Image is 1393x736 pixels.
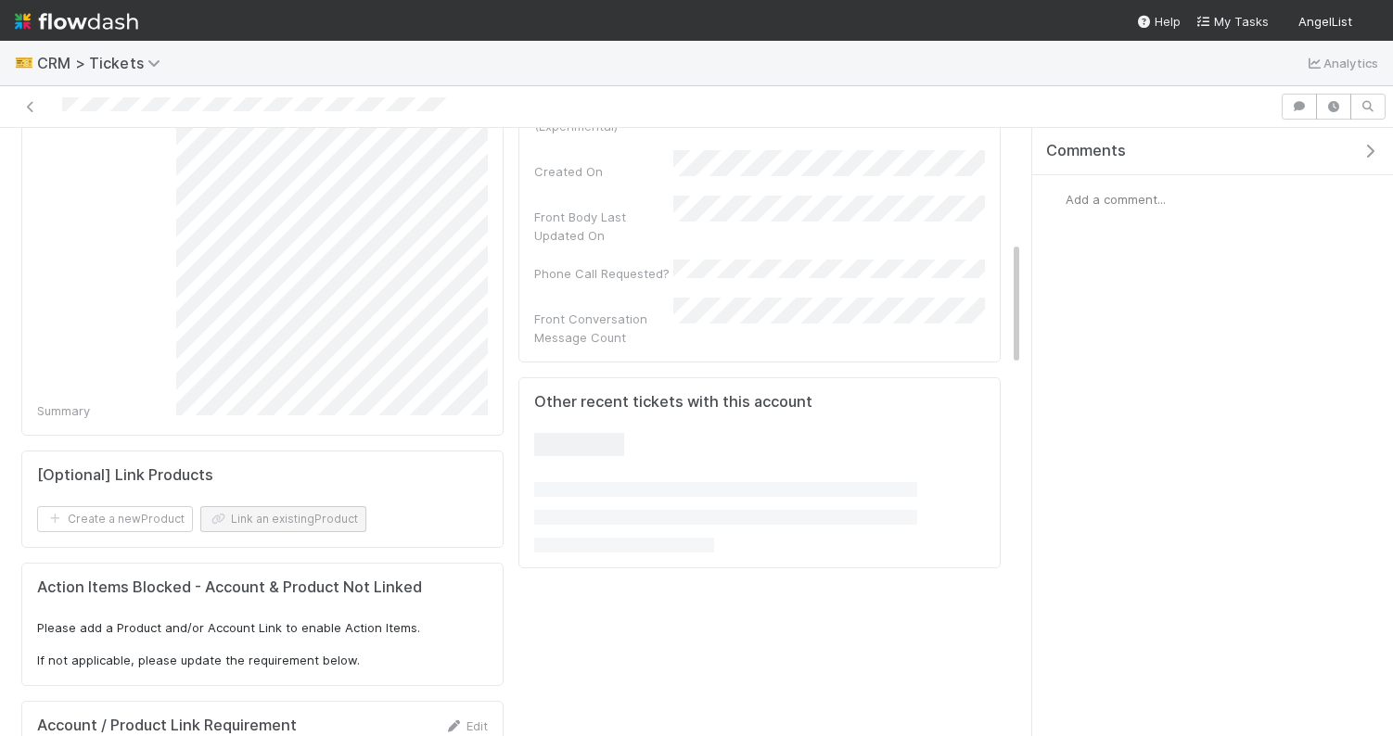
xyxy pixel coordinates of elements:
[1195,14,1269,29] span: My Tasks
[534,310,673,347] div: Front Conversation Message Count
[37,401,176,420] div: Summary
[1046,142,1126,160] span: Comments
[1195,12,1269,31] a: My Tasks
[15,6,138,37] img: logo-inverted-e16ddd16eac7371096b0.svg
[1298,14,1352,29] span: AngelList
[1305,52,1378,74] a: Analytics
[37,506,193,532] button: Create a newProduct
[1066,192,1166,207] span: Add a comment...
[37,466,213,485] h5: [Optional] Link Products
[15,55,33,70] span: 🎫
[534,162,673,181] div: Created On
[37,652,488,670] p: If not applicable, please update the requirement below.
[534,264,673,283] div: Phone Call Requested?
[200,506,366,532] button: Link an existingProduct
[37,717,297,735] h5: Account / Product Link Requirement
[534,393,812,412] h5: Other recent tickets with this account
[37,54,170,72] span: CRM > Tickets
[444,718,488,733] a: Edit
[37,578,488,597] h5: Action Items Blocked - Account & Product Not Linked
[1047,190,1066,209] img: avatar_4aa8e4fd-f2b7-45ba-a6a5-94a913ad1fe4.png
[534,208,673,245] div: Front Body Last Updated On
[37,619,488,638] p: Please add a Product and/or Account Link to enable Action Items.
[1136,12,1181,31] div: Help
[1360,13,1378,32] img: avatar_4aa8e4fd-f2b7-45ba-a6a5-94a913ad1fe4.png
